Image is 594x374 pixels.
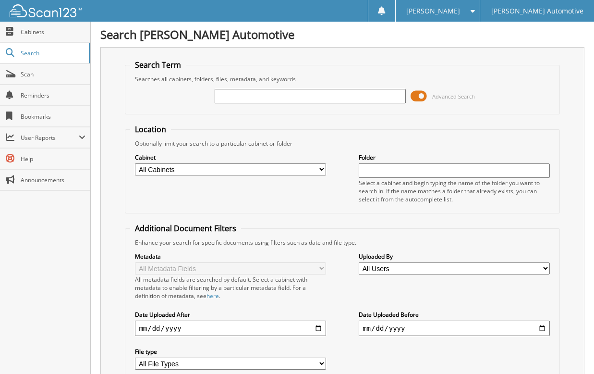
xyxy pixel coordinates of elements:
span: User Reports [21,134,79,142]
a: here [206,292,219,300]
div: Optionally limit your search to a particular cabinet or folder [130,139,554,148]
div: Searches all cabinets, folders, files, metadata, and keywords [130,75,554,83]
img: scan123-logo-white.svg [10,4,82,17]
span: Announcements [21,176,85,184]
div: Enhance your search for specific documents using filters such as date and file type. [130,238,554,247]
span: Advanced Search [432,93,475,100]
label: Date Uploaded Before [359,311,549,319]
span: Search [21,49,84,57]
label: Metadata [135,252,326,261]
label: Folder [359,153,549,162]
label: Uploaded By [359,252,549,261]
label: File type [135,348,326,356]
input: end [359,321,549,336]
input: start [135,321,326,336]
div: Select a cabinet and begin typing the name of the folder you want to search in. If the name match... [359,179,549,203]
legend: Location [130,124,171,135]
span: Bookmarks [21,112,85,121]
span: Cabinets [21,28,85,36]
h1: Search [PERSON_NAME] Automotive [100,26,584,42]
label: Date Uploaded After [135,311,326,319]
legend: Additional Document Filters [130,223,241,234]
span: [PERSON_NAME] [406,8,460,14]
legend: Search Term [130,60,186,70]
span: Help [21,155,85,163]
span: Reminders [21,91,85,100]
span: Scan [21,70,85,78]
label: Cabinet [135,153,326,162]
div: All metadata fields are searched by default. Select a cabinet with metadata to enable filtering b... [135,275,326,300]
span: [PERSON_NAME] Automotive [491,8,583,14]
